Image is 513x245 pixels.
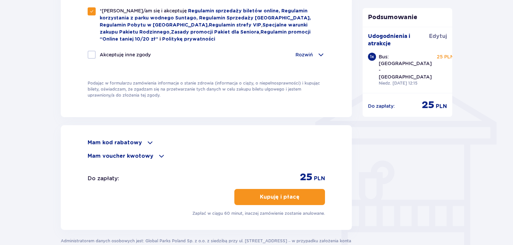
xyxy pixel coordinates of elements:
p: 25 [422,99,434,111]
p: Do zapłaty : [368,103,395,109]
p: PLN [436,103,447,110]
p: Udogodnienia i atrakcje [368,33,429,47]
a: Regulamin strefy VIP [209,23,261,28]
p: Rozwiń [295,51,313,58]
p: 25 [300,171,313,184]
p: Zapłać w ciągu 60 minut, inaczej zamówienie zostanie anulowane. [192,210,325,216]
p: Do zapłaty : [88,175,119,182]
p: Podając w formularzu zamówienia informacje o stanie zdrowia (informacja o ciąży, o niepełnosprawn... [88,80,325,98]
a: Regulamin Sprzedaży [GEOGRAPHIC_DATA], [199,16,311,20]
p: Mam kod rabatowy [88,139,142,146]
a: Zasady promocji Pakiet dla Seniora [171,30,259,35]
p: Akceptuję inne zgody [100,51,151,58]
p: Kupuję i płacę [260,193,299,201]
p: PLN [314,175,325,182]
p: Bus: [GEOGRAPHIC_DATA] - [GEOGRAPHIC_DATA] [379,53,432,80]
div: 1 x [368,53,376,61]
p: 25 PLN [437,53,454,60]
a: Regulamin sprzedaży biletów online, [188,9,281,13]
p: Niedz. [DATE] 12:15 [379,80,417,86]
p: Podsumowanie [363,13,453,21]
p: , , , [100,7,325,43]
a: Politykę prywatności [162,37,215,42]
a: Edytuj [429,33,447,40]
button: Kupuję i płacę [234,189,325,205]
p: Mam voucher kwotowy [88,152,153,160]
span: i [159,37,162,42]
a: Regulamin Pobytu w [GEOGRAPHIC_DATA], [100,23,209,28]
span: *[PERSON_NAME]/am się i akceptuję [100,8,188,13]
